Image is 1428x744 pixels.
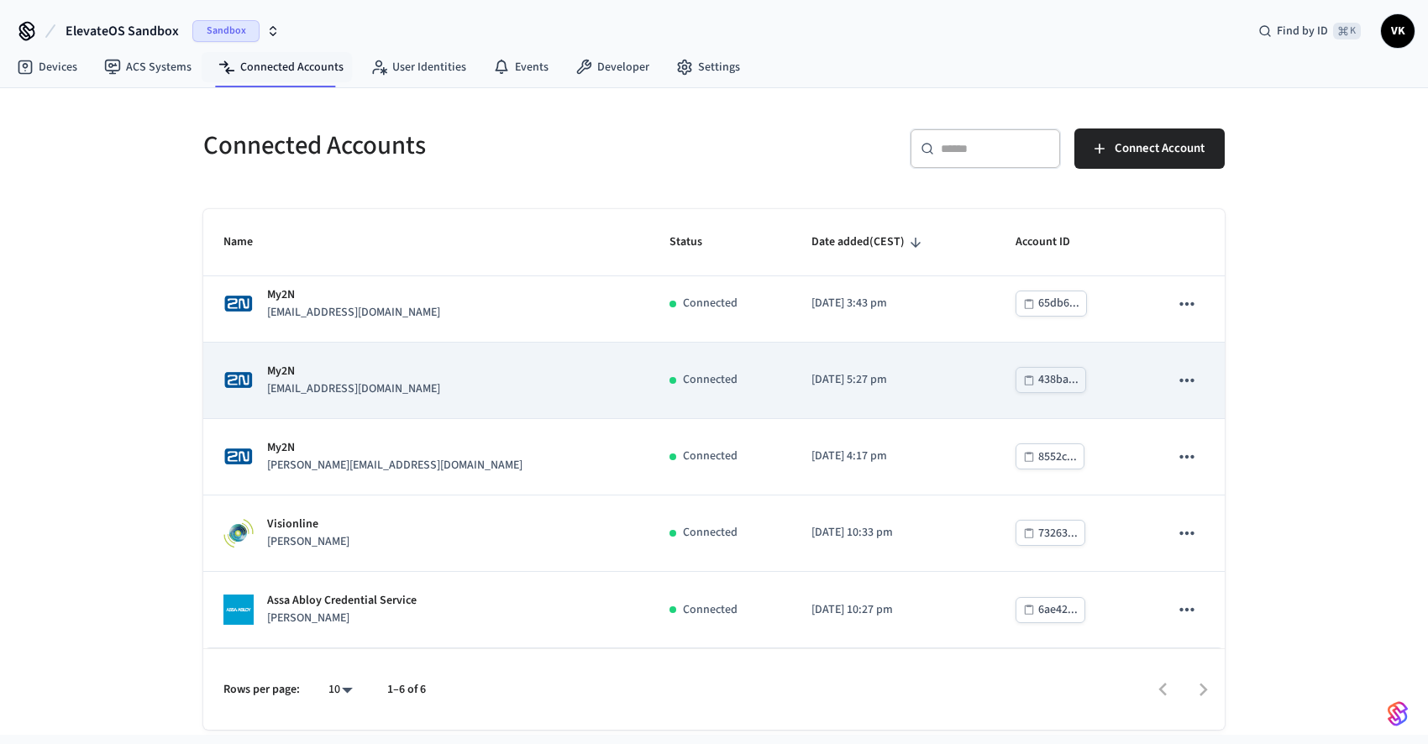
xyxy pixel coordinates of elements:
p: Connected [683,524,738,542]
p: Connected [683,601,738,619]
p: My2N [267,363,440,380]
p: My2N [267,439,522,457]
button: 6ae42... [1016,597,1085,623]
a: User Identities [357,52,480,82]
span: ElevateOS Sandbox [66,21,179,41]
p: Assa Abloy Credential Service [267,592,417,610]
a: Events [480,52,562,82]
img: 2N Logo, Square [223,365,254,395]
span: Name [223,229,275,255]
p: My2N [267,286,440,304]
span: Connect Account [1115,138,1205,160]
img: Visionline [223,518,254,548]
button: VK [1381,14,1415,48]
span: ⌘ K [1333,23,1361,39]
div: 10 [320,678,360,702]
h5: Connected Accounts [203,128,704,163]
img: SeamLogoGradient.69752ec5.svg [1388,700,1408,727]
p: [PERSON_NAME] [267,610,417,627]
p: [DATE] 3:43 pm [811,295,975,312]
a: Developer [562,52,663,82]
p: Connected [683,371,738,389]
div: 438ba... [1038,369,1079,390]
a: Settings [663,52,753,82]
img: 2N Logo, Square [223,289,254,318]
p: [DATE] 4:17 pm [811,448,975,465]
a: ACS Systems [91,52,205,82]
a: Connected Accounts [205,52,357,82]
button: 65db6... [1016,291,1087,317]
p: Visionline [267,516,349,533]
p: [DATE] 10:33 pm [811,524,975,542]
span: Status [669,229,724,255]
p: [EMAIL_ADDRESS][DOMAIN_NAME] [267,380,440,398]
div: Find by ID⌘ K [1245,16,1374,46]
a: Devices [3,52,91,82]
p: Rows per page: [223,681,300,699]
p: 1–6 of 6 [387,681,426,699]
span: VK [1383,16,1413,46]
div: 73263... [1038,523,1078,544]
div: 65db6... [1038,293,1079,314]
p: [PERSON_NAME] [267,533,349,551]
button: 73263... [1016,520,1085,546]
table: sticky table [203,122,1225,648]
p: [PERSON_NAME][EMAIL_ADDRESS][DOMAIN_NAME] [267,457,522,474]
div: 6ae42... [1038,600,1078,621]
button: Connect Account [1074,128,1225,169]
div: 8552c... [1038,447,1077,468]
img: ASSA ABLOY Credential Service [223,595,254,625]
span: Account ID [1016,229,1092,255]
p: [EMAIL_ADDRESS][DOMAIN_NAME] [267,304,440,322]
button: 438ba... [1016,367,1086,393]
p: [DATE] 10:27 pm [811,601,975,619]
button: 8552c... [1016,443,1084,469]
span: Sandbox [192,20,260,42]
span: Find by ID [1277,23,1328,39]
img: 2N Logo, Square [223,442,254,471]
span: Date added(CEST) [811,229,927,255]
p: [DATE] 5:27 pm [811,371,975,389]
p: Connected [683,448,738,465]
p: Connected [683,295,738,312]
